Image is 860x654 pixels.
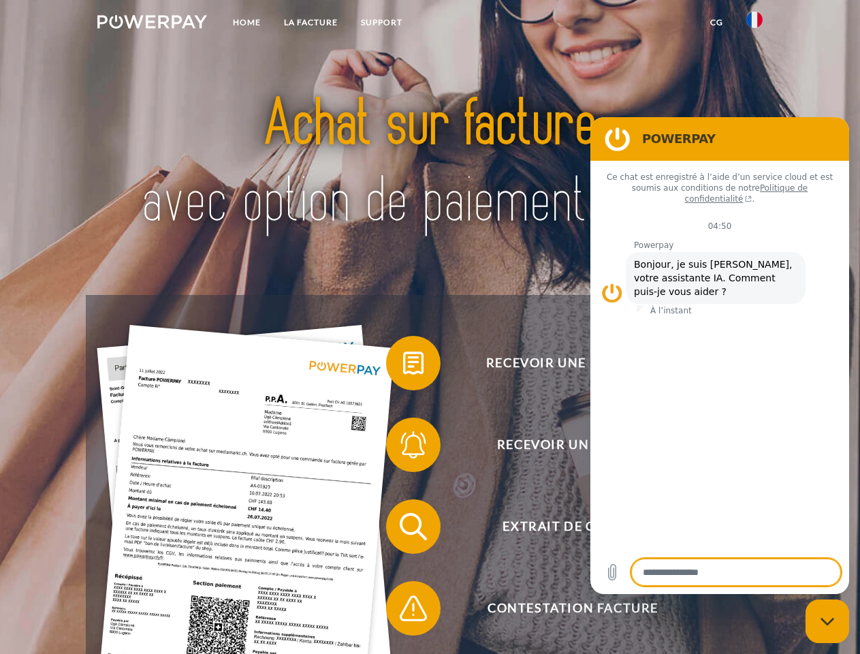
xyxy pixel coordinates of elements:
[97,15,207,29] img: logo-powerpay-white.svg
[396,510,430,544] img: qb_search.svg
[746,12,763,28] img: fr
[386,418,740,472] button: Recevoir un rappel?
[406,581,739,636] span: Contestation Facture
[386,581,740,636] button: Contestation Facture
[386,499,740,554] button: Extrait de compte
[699,10,735,35] a: CG
[130,65,730,261] img: title-powerpay_fr.svg
[272,10,349,35] a: LA FACTURE
[406,499,739,554] span: Extrait de compte
[386,336,740,390] button: Recevoir une facture ?
[396,346,430,380] img: qb_bill.svg
[396,591,430,625] img: qb_warning.svg
[806,599,849,643] iframe: Bouton de lancement de la fenêtre de messagerie, conversation en cours
[349,10,414,35] a: Support
[396,428,430,462] img: qb_bell.svg
[221,10,272,35] a: Home
[590,117,849,594] iframe: Fenêtre de messagerie
[406,418,739,472] span: Recevoir un rappel?
[406,336,739,390] span: Recevoir une facture ?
